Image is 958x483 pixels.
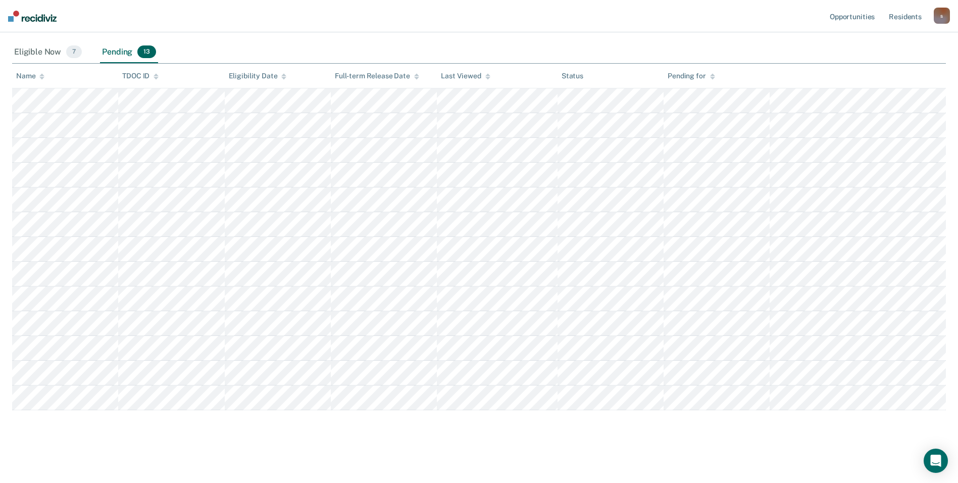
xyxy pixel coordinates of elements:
[562,72,583,80] div: Status
[335,72,419,80] div: Full-term Release Date
[12,41,84,64] div: Eligible Now7
[122,72,159,80] div: TDOC ID
[16,72,44,80] div: Name
[8,11,57,22] img: Recidiviz
[668,72,715,80] div: Pending for
[924,449,948,473] div: Open Intercom Messenger
[441,72,490,80] div: Last Viewed
[66,45,82,59] span: 7
[934,8,950,24] button: s
[229,72,287,80] div: Eligibility Date
[137,45,156,59] span: 13
[100,41,158,64] div: Pending13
